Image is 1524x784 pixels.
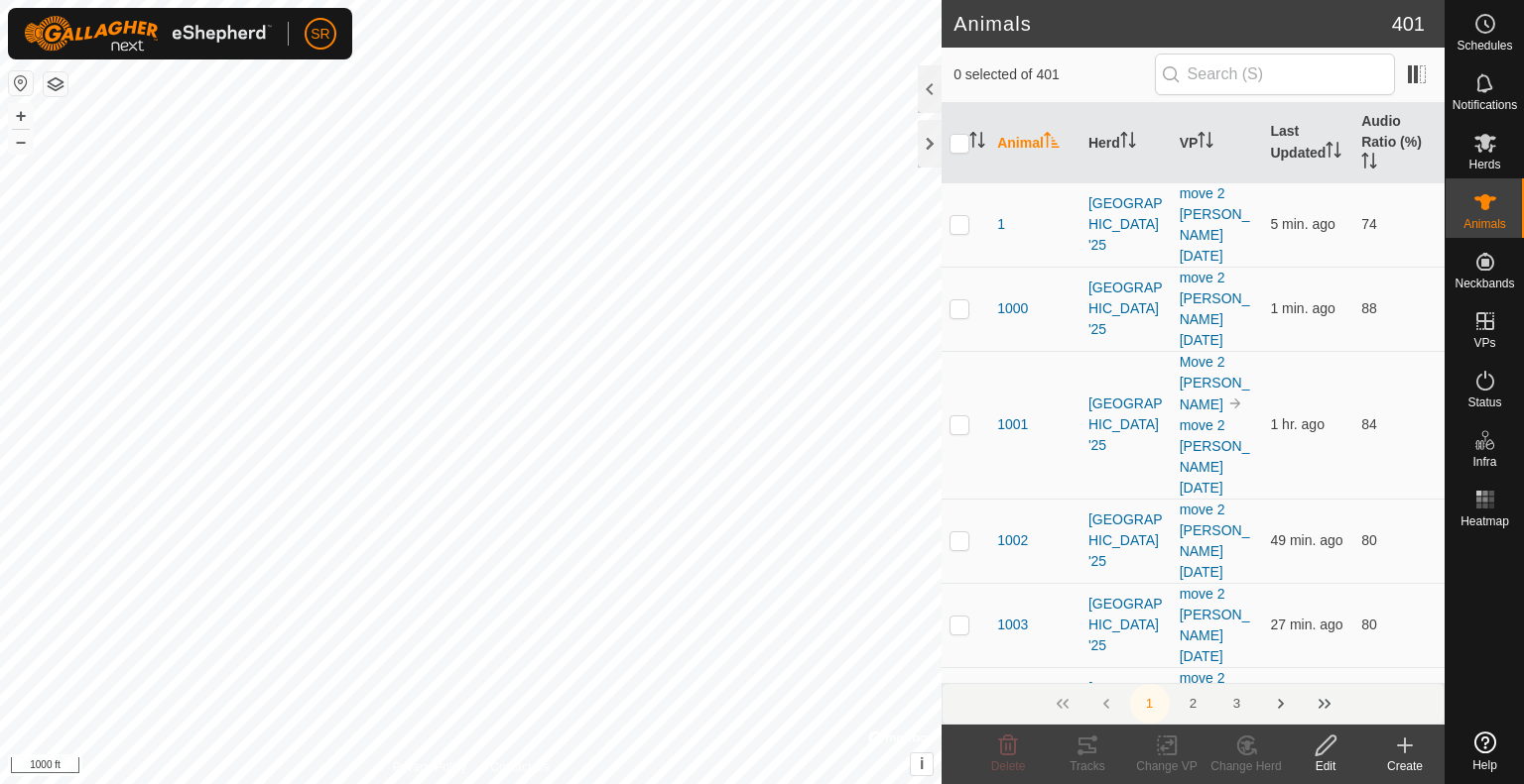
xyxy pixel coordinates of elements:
span: Aug 9, 2025, 9:29 PM [1270,216,1334,232]
p-sorticon: Activate to sort [1198,135,1213,151]
span: Help [1472,759,1497,771]
th: Audio Ratio (%) [1353,103,1445,183]
button: 2 [1174,684,1213,724]
span: 1 [997,214,1005,235]
span: 401 [1392,9,1425,39]
button: Map Layers [44,72,67,96]
input: Search (S) [1155,54,1395,95]
div: Tracks [1048,757,1127,775]
div: Edit [1286,757,1365,775]
a: move 2 [PERSON_NAME] [DATE] [1180,502,1250,580]
div: [GEOGRAPHIC_DATA] '25 [1088,393,1164,456]
button: Reset Map [9,71,33,95]
span: Neckbands [1455,278,1514,289]
div: Create [1365,757,1445,775]
button: 3 [1217,684,1257,724]
span: Aug 9, 2025, 9:32 PM [1270,300,1334,316]
a: Contact Us [490,758,549,776]
span: 84 [1361,416,1377,432]
div: [GEOGRAPHIC_DATA] '25 [1088,193,1164,256]
div: Change Herd [1206,757,1286,775]
span: Aug 9, 2025, 8:44 PM [1270,532,1342,548]
div: [GEOGRAPHIC_DATA] '25 [1088,678,1164,740]
span: Aug 9, 2025, 9:06 PM [1270,616,1342,632]
a: move 2 [PERSON_NAME] [DATE] [1180,185,1250,264]
span: 1000 [997,298,1028,319]
button: 1 [1130,684,1170,724]
a: move 2 [PERSON_NAME] [DATE] [1180,270,1250,348]
span: Notifications [1453,99,1517,111]
th: Herd [1080,103,1172,183]
a: move 2 [PERSON_NAME] [DATE] [1180,670,1250,748]
span: Herds [1468,159,1500,170]
p-sorticon: Activate to sort [1120,135,1136,151]
span: 0 selected of 401 [953,64,1154,85]
button: Next Page [1261,684,1301,724]
h2: Animals [953,12,1392,36]
span: Animals [1463,218,1506,230]
div: [GEOGRAPHIC_DATA] '25 [1088,278,1164,340]
span: 88 [1361,300,1377,316]
button: – [9,130,33,154]
span: 1001 [997,414,1028,435]
span: Schedules [1457,40,1512,52]
div: [GEOGRAPHIC_DATA] '25 [1088,594,1164,656]
img: to [1227,395,1243,411]
button: + [9,104,33,128]
a: Move 2 [PERSON_NAME] [1180,354,1250,412]
span: Status [1467,396,1501,408]
span: Delete [991,759,1026,773]
span: SR [311,24,329,45]
span: 80 [1361,616,1377,632]
a: move 2 [PERSON_NAME] [DATE] [1180,586,1250,664]
span: 80 [1361,532,1377,548]
div: [GEOGRAPHIC_DATA] '25 [1088,509,1164,572]
span: 74 [1361,216,1377,232]
p-sorticon: Activate to sort [1361,156,1377,171]
th: Animal [989,103,1080,183]
p-sorticon: Activate to sort [1326,145,1341,161]
p-sorticon: Activate to sort [969,135,985,151]
a: Privacy Policy [393,758,467,776]
span: 1003 [997,615,1028,635]
p-sorticon: Activate to sort [1044,135,1060,151]
span: Aug 9, 2025, 8:15 PM [1270,416,1325,432]
span: i [920,755,924,772]
div: Change VP [1127,757,1206,775]
a: Help [1446,724,1524,779]
button: Last Page [1305,684,1344,724]
a: move 2 [PERSON_NAME] [DATE] [1180,417,1250,496]
span: VPs [1473,337,1495,349]
span: Heatmap [1460,515,1509,527]
img: Gallagher Logo [24,16,272,52]
span: 1002 [997,530,1028,551]
button: i [911,753,933,775]
th: Last Updated [1262,103,1353,183]
th: VP [1172,103,1263,183]
span: Infra [1472,456,1496,468]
